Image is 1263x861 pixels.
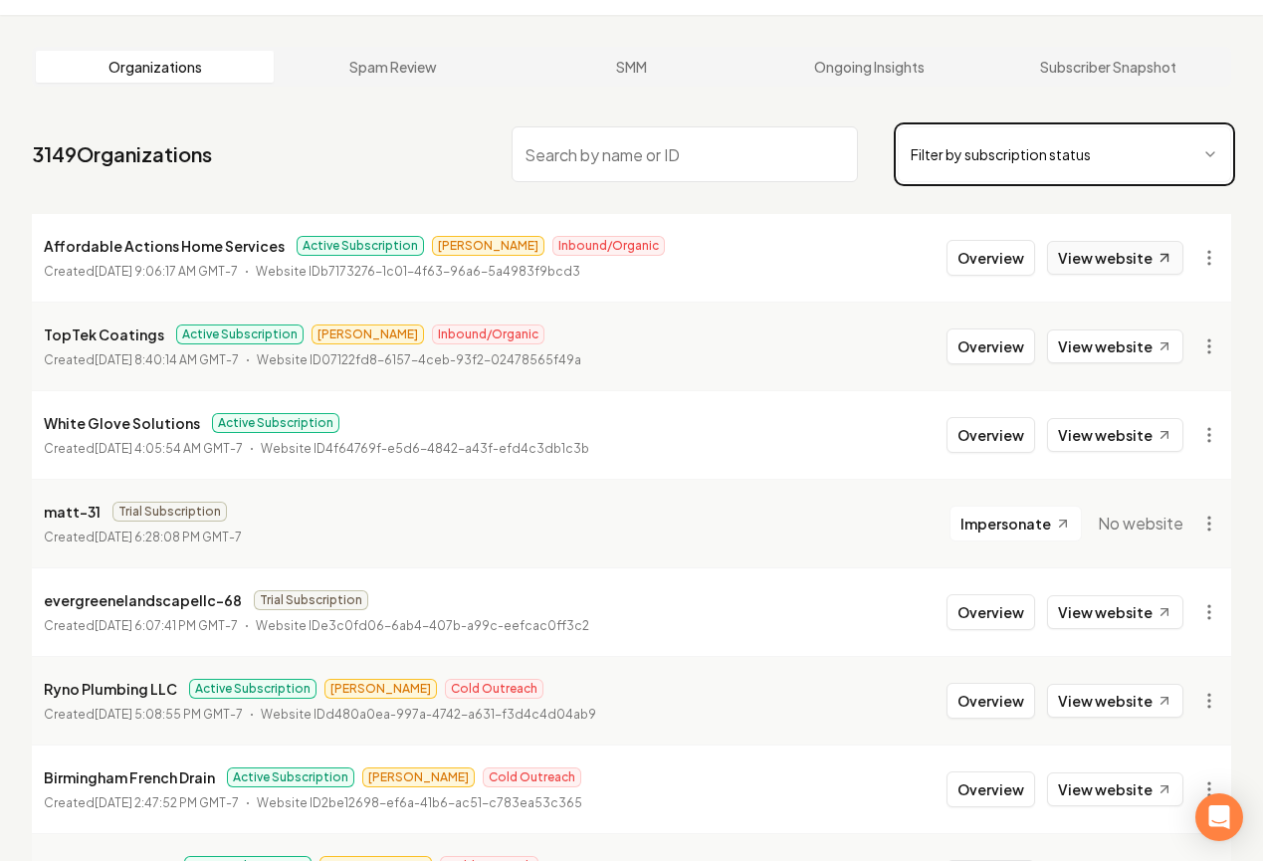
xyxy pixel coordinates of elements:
[44,677,177,701] p: Ryno Plumbing LLC
[95,530,242,544] time: [DATE] 6:28:08 PM GMT-7
[513,51,750,83] a: SMM
[947,771,1035,807] button: Overview
[960,514,1051,534] span: Impersonate
[44,616,238,636] p: Created
[44,765,215,789] p: Birmingham French Drain
[44,234,285,258] p: Affordable Actions Home Services
[1047,241,1183,275] a: View website
[256,262,580,282] p: Website ID b7173276-1c01-4f63-96a6-5a4983f9bcd3
[227,767,354,787] span: Active Subscription
[95,264,238,279] time: [DATE] 9:06:17 AM GMT-7
[44,323,164,346] p: TopTek Coatings
[95,707,243,722] time: [DATE] 5:08:55 PM GMT-7
[212,413,339,433] span: Active Subscription
[552,236,665,256] span: Inbound/Organic
[362,767,475,787] span: [PERSON_NAME]
[1047,418,1183,452] a: View website
[44,793,239,813] p: Created
[1047,772,1183,806] a: View website
[176,324,304,344] span: Active Subscription
[947,594,1035,630] button: Overview
[44,411,200,435] p: White Glove Solutions
[947,328,1035,364] button: Overview
[989,51,1227,83] a: Subscriber Snapshot
[432,324,544,344] span: Inbound/Organic
[947,683,1035,719] button: Overview
[274,51,512,83] a: Spam Review
[95,352,239,367] time: [DATE] 8:40:14 AM GMT-7
[1047,595,1183,629] a: View website
[44,500,101,524] p: matt-31
[1195,793,1243,841] div: Open Intercom Messenger
[189,679,316,699] span: Active Subscription
[947,417,1035,453] button: Overview
[512,126,858,182] input: Search by name or ID
[44,439,243,459] p: Created
[44,350,239,370] p: Created
[261,705,596,725] p: Website ID d480a0ea-997a-4742-a631-f3d4c4d04ab9
[254,590,368,610] span: Trial Subscription
[432,236,544,256] span: [PERSON_NAME]
[256,616,589,636] p: Website ID e3c0fd06-6ab4-407b-a99c-eefcac0ff3c2
[36,51,274,83] a: Organizations
[949,506,1082,541] button: Impersonate
[257,350,581,370] p: Website ID 07122fd8-6157-4ceb-93f2-02478565f49a
[44,528,242,547] p: Created
[750,51,988,83] a: Ongoing Insights
[95,441,243,456] time: [DATE] 4:05:54 AM GMT-7
[261,439,589,459] p: Website ID 4f64769f-e5d6-4842-a43f-efd4c3db1c3b
[44,262,238,282] p: Created
[1098,512,1183,536] span: No website
[44,588,242,612] p: evergreenelandscapellc-68
[32,140,212,168] a: 3149Organizations
[95,618,238,633] time: [DATE] 6:07:41 PM GMT-7
[324,679,437,699] span: [PERSON_NAME]
[1047,684,1183,718] a: View website
[445,679,543,699] span: Cold Outreach
[257,793,582,813] p: Website ID 2be12698-ef6a-41b6-ac51-c783ea53c365
[44,705,243,725] p: Created
[483,767,581,787] span: Cold Outreach
[947,240,1035,276] button: Overview
[1047,329,1183,363] a: View website
[297,236,424,256] span: Active Subscription
[95,795,239,810] time: [DATE] 2:47:52 PM GMT-7
[112,502,227,522] span: Trial Subscription
[312,324,424,344] span: [PERSON_NAME]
